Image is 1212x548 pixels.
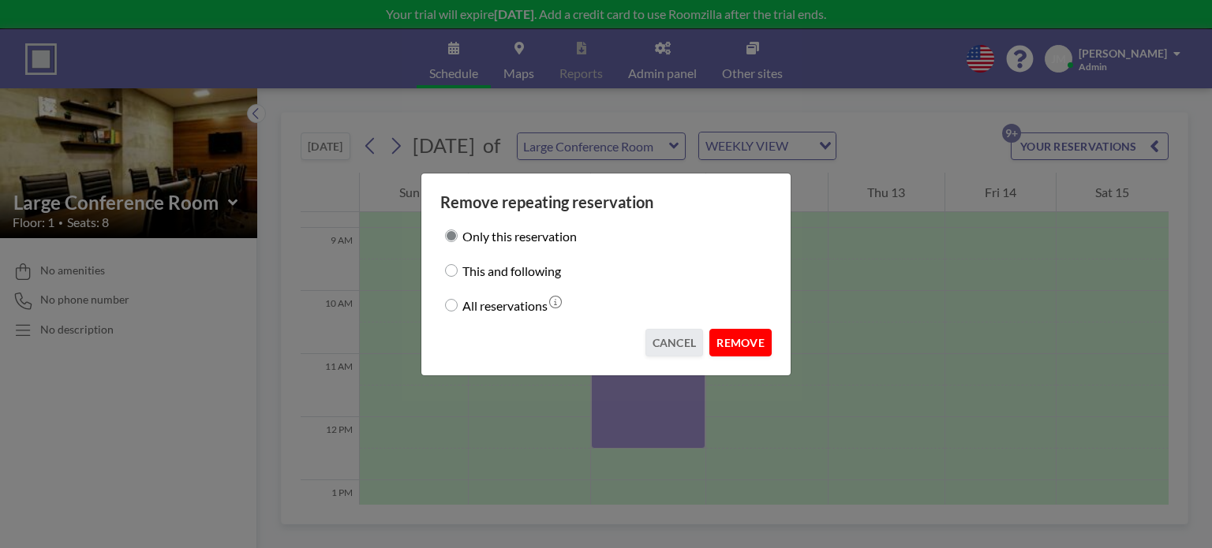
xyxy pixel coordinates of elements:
[462,294,548,316] label: All reservations
[440,192,772,212] h3: Remove repeating reservation
[645,329,704,356] button: CANCEL
[462,225,577,247] label: Only this reservation
[462,259,561,281] label: This and following
[709,329,772,356] button: REMOVE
